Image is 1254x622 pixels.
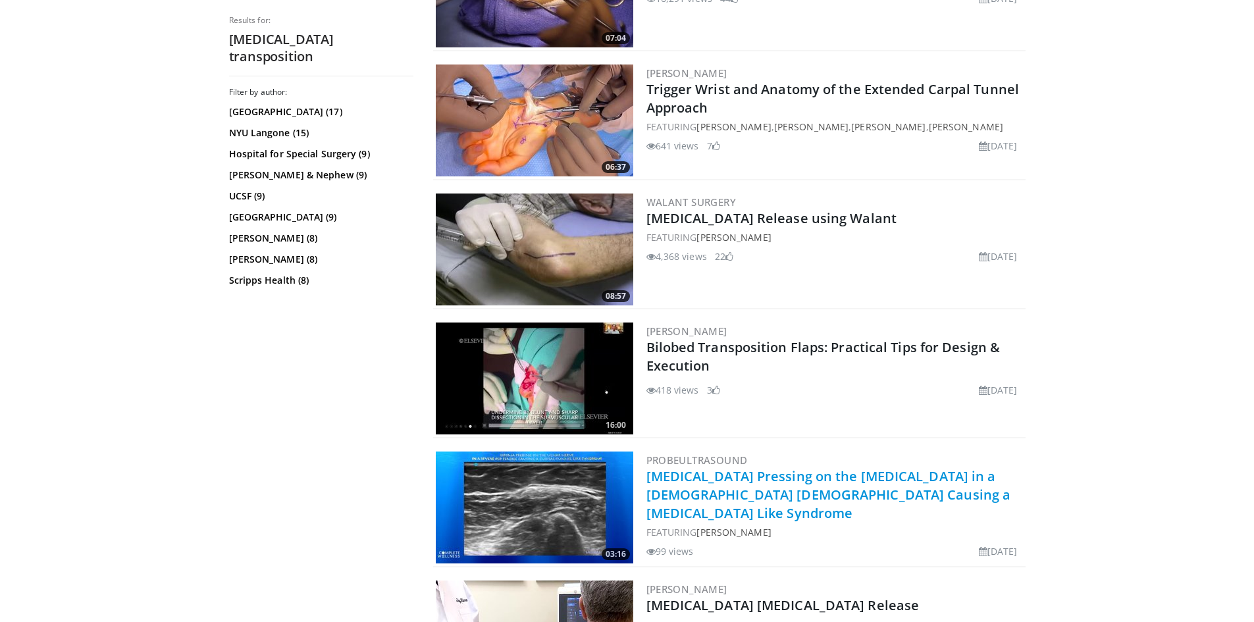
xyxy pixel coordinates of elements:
[979,544,1018,558] li: [DATE]
[602,32,630,44] span: 07:04
[774,120,849,133] a: [PERSON_NAME]
[646,544,694,558] li: 99 views
[696,231,771,244] a: [PERSON_NAME]
[602,419,630,431] span: 16:00
[646,230,1023,244] div: FEATURING
[696,526,771,538] a: [PERSON_NAME]
[851,120,926,133] a: [PERSON_NAME]
[229,31,413,65] h2: [MEDICAL_DATA] transposition
[715,249,733,263] li: 22
[229,190,410,203] a: UCSF (9)
[229,15,413,26] p: Results for:
[707,139,720,153] li: 7
[979,139,1018,153] li: [DATE]
[229,105,410,118] a: [GEOGRAPHIC_DATA] (17)
[436,323,633,434] img: dc70ee2b-6b72-4f8c-83b3-69163a13a07e.300x170_q85_crop-smart_upscale.jpg
[646,80,1020,117] a: Trigger Wrist and Anatomy of the Extended Carpal Tunnel Approach
[646,195,737,209] a: Walant Surgery
[979,249,1018,263] li: [DATE]
[602,290,630,302] span: 08:57
[929,120,1003,133] a: [PERSON_NAME]
[646,139,699,153] li: 641 views
[229,168,410,182] a: [PERSON_NAME] & Nephew (9)
[436,65,633,176] a: 06:37
[646,525,1023,539] div: FEATURING
[696,120,771,133] a: [PERSON_NAME]
[436,452,633,563] img: 14fba35b-fd17-4b8b-982b-aac613e10506.300x170_q85_crop-smart_upscale.jpg
[979,383,1018,397] li: [DATE]
[229,87,413,97] h3: Filter by author:
[229,211,410,224] a: [GEOGRAPHIC_DATA] (9)
[646,383,699,397] li: 418 views
[436,65,633,176] img: 5727dcde-59e6-4708-8f67-36b28e9d7ad1.300x170_q85_crop-smart_upscale.jpg
[646,467,1011,522] a: [MEDICAL_DATA] Pressing on the [MEDICAL_DATA] in a [DEMOGRAPHIC_DATA] [DEMOGRAPHIC_DATA] Causing ...
[646,338,1001,375] a: Bilobed Transposition Flaps: Practical Tips for Design & Execution
[229,147,410,161] a: Hospital for Special Surgery (9)
[646,596,920,614] a: [MEDICAL_DATA] [MEDICAL_DATA] Release
[602,161,630,173] span: 06:37
[229,126,410,140] a: NYU Langone (15)
[646,583,727,596] a: [PERSON_NAME]
[602,548,630,560] span: 03:16
[229,232,410,245] a: [PERSON_NAME] (8)
[646,454,748,467] a: Probeultrasound
[436,452,633,563] a: 03:16
[646,120,1023,134] div: FEATURING , , ,
[229,274,410,287] a: Scripps Health (8)
[436,194,633,305] a: 08:57
[646,66,727,80] a: [PERSON_NAME]
[436,194,633,305] img: 774840f9-726e-4881-a5a3-30b78181247e.300x170_q85_crop-smart_upscale.jpg
[646,324,727,338] a: [PERSON_NAME]
[229,253,410,266] a: [PERSON_NAME] (8)
[436,323,633,434] a: 16:00
[707,383,720,397] li: 3
[646,209,897,227] a: [MEDICAL_DATA] Release using Walant
[646,249,707,263] li: 4,368 views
